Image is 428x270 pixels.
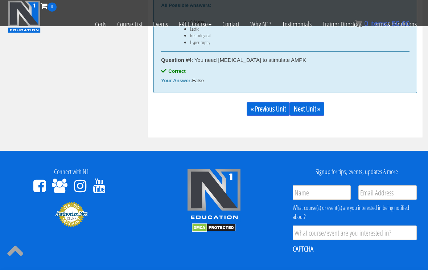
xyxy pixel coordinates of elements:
[355,20,410,28] a: 0 items: $0.00
[245,12,277,37] a: Why N1?
[190,39,395,45] li: Hypertrophy
[366,12,422,37] a: Terms & Conditions
[41,1,57,10] a: 0
[355,20,362,27] img: icon11.png
[161,68,410,74] div: Correct
[293,225,417,240] input: What course/event are you interested in?
[392,20,396,28] span: $
[192,223,236,232] img: DMCA.com Protection Status
[291,168,423,176] h4: Signup for tips, events, updates & more
[90,12,112,37] a: Certs
[290,102,324,116] a: Next Unit »
[173,12,217,37] a: FREE Course
[247,102,290,116] a: « Previous Unit
[187,168,241,222] img: n1-edu-logo
[217,12,245,37] a: Contact
[5,168,137,176] h4: Connect with N1
[293,244,313,254] label: CAPTCHA
[161,57,192,63] strong: Question #4
[112,12,148,37] a: Course List
[370,20,390,28] span: items:
[161,57,410,63] div: : You need [MEDICAL_DATA] to stimulate AMPK
[293,203,417,221] div: What course(s) or event(s) are you interested in being notified about?
[148,12,173,37] a: Events
[161,78,192,83] b: Your Answer:
[317,12,366,37] a: Trainer Directory
[358,185,417,200] input: Email Address
[55,201,88,227] img: Authorize.Net Merchant - Click to Verify
[392,20,410,28] bdi: 0.00
[364,20,368,28] span: 0
[190,33,395,38] li: Neurological
[8,0,41,33] img: n1-education
[277,12,317,37] a: Testimonials
[293,185,351,200] input: Name
[161,78,410,84] div: False
[48,3,57,12] span: 0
